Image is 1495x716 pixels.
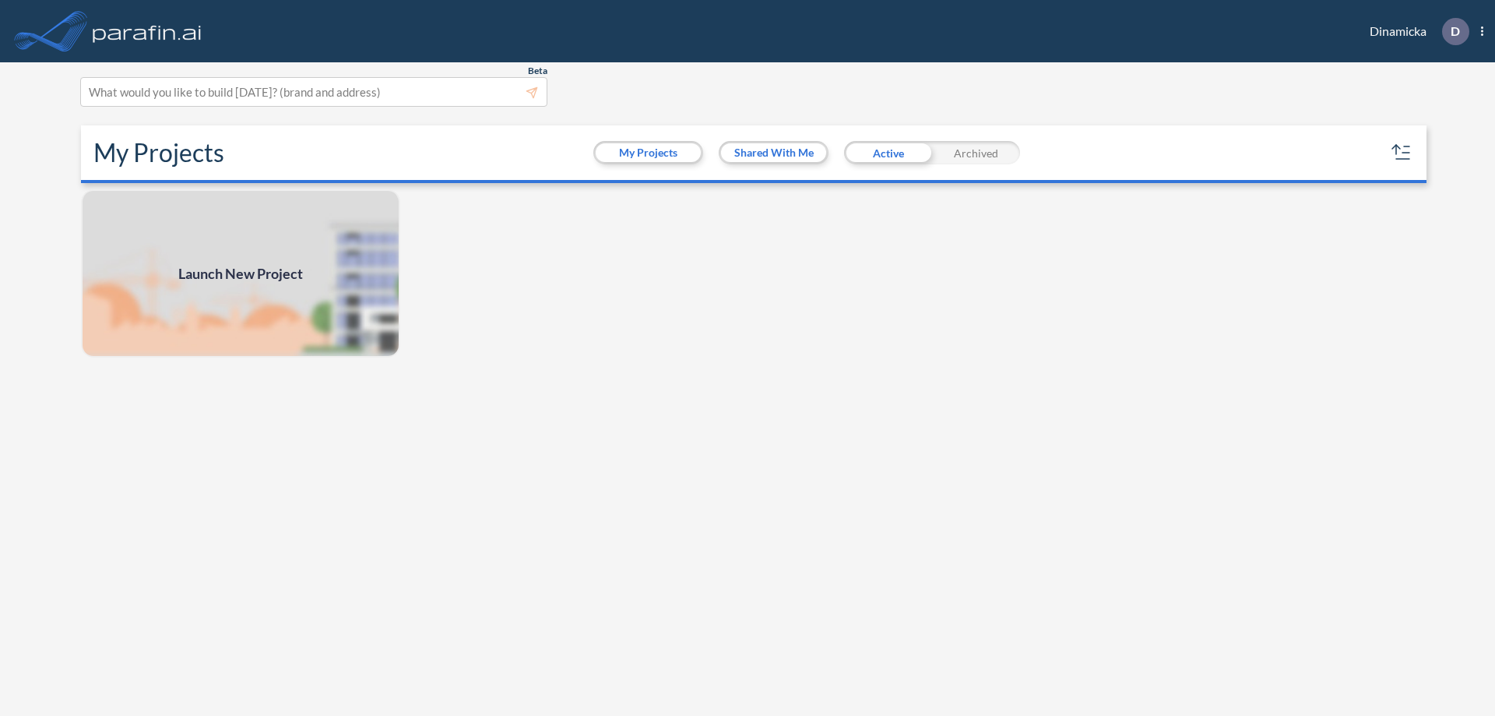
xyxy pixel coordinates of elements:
[1346,18,1483,45] div: Dinamicka
[844,141,932,164] div: Active
[178,263,303,284] span: Launch New Project
[721,143,826,162] button: Shared With Me
[81,189,400,358] a: Launch New Project
[596,143,701,162] button: My Projects
[1389,140,1414,165] button: sort
[528,65,547,77] span: Beta
[90,16,205,47] img: logo
[93,138,224,168] h2: My Projects
[932,141,1020,164] div: Archived
[1451,24,1460,38] p: D
[81,189,400,358] img: add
